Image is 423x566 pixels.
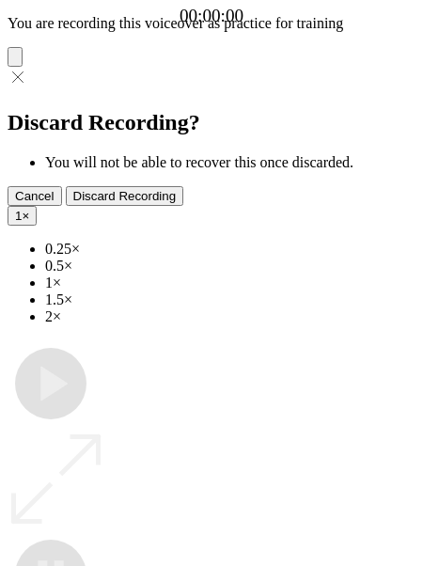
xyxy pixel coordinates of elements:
li: 2× [45,308,415,325]
button: 1× [8,206,37,226]
li: 1.5× [45,291,415,308]
h2: Discard Recording? [8,110,415,135]
li: 0.25× [45,241,415,258]
li: 1× [45,275,415,291]
li: 0.5× [45,258,415,275]
button: Discard Recording [66,186,184,206]
li: You will not be able to recover this once discarded. [45,154,415,171]
span: 1 [15,209,22,223]
button: Cancel [8,186,62,206]
a: 00:00:00 [180,6,243,26]
p: You are recording this voiceover as practice for training [8,15,415,32]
